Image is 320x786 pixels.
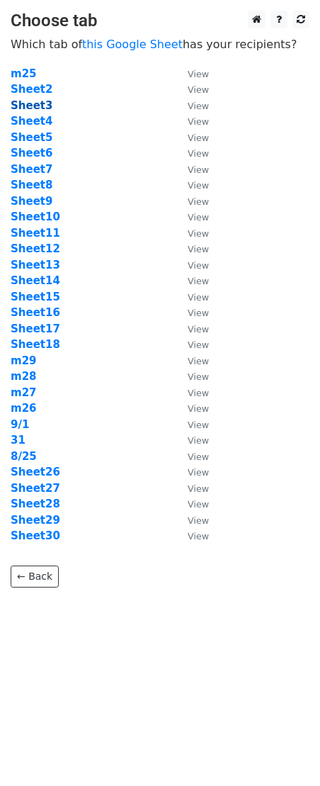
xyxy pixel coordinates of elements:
[188,324,209,335] small: View
[173,514,209,527] a: View
[188,467,209,478] small: View
[11,370,37,383] a: m28
[11,99,52,112] a: Sheet3
[173,242,209,255] a: View
[11,338,60,351] a: Sheet18
[11,402,37,415] a: m26
[173,529,209,542] a: View
[82,38,183,51] a: this Google Sheet
[11,242,60,255] a: Sheet12
[11,115,52,128] a: Sheet4
[173,274,209,287] a: View
[173,147,209,159] a: View
[11,386,37,399] a: m27
[11,274,60,287] a: Sheet14
[11,131,52,144] a: Sheet5
[173,466,209,478] a: View
[11,418,29,431] a: 9/1
[11,83,52,96] a: Sheet2
[188,276,209,286] small: View
[11,163,52,176] a: Sheet7
[173,227,209,240] a: View
[11,37,309,52] p: Which tab of has your recipients?
[11,498,60,510] a: Sheet28
[188,196,209,207] small: View
[11,450,37,463] a: 8/25
[173,354,209,367] a: View
[11,566,59,588] a: ← Back
[249,718,320,786] iframe: Chat Widget
[173,338,209,351] a: View
[188,69,209,79] small: View
[173,210,209,223] a: View
[11,179,52,191] a: Sheet8
[11,227,60,240] a: Sheet11
[188,356,209,366] small: View
[11,482,60,495] a: Sheet27
[11,67,37,80] a: m25
[188,435,209,446] small: View
[188,101,209,111] small: View
[188,212,209,223] small: View
[173,131,209,144] a: View
[188,499,209,510] small: View
[188,292,209,303] small: View
[173,179,209,191] a: View
[11,322,60,335] a: Sheet17
[173,163,209,176] a: View
[188,133,209,143] small: View
[188,388,209,398] small: View
[11,259,60,271] a: Sheet13
[173,402,209,415] a: View
[188,260,209,271] small: View
[188,403,209,414] small: View
[11,529,60,542] strong: Sheet30
[188,180,209,191] small: View
[11,291,60,303] a: Sheet15
[11,306,60,319] strong: Sheet16
[11,147,52,159] a: Sheet6
[173,115,209,128] a: View
[173,83,209,96] a: View
[11,195,52,208] a: Sheet9
[188,308,209,318] small: View
[188,531,209,541] small: View
[11,434,25,447] strong: 31
[188,164,209,175] small: View
[188,244,209,254] small: View
[11,514,60,527] a: Sheet29
[188,420,209,430] small: View
[188,483,209,494] small: View
[173,370,209,383] a: View
[11,210,60,223] a: Sheet10
[188,84,209,95] small: View
[173,99,209,112] a: View
[173,386,209,399] a: View
[11,354,37,367] a: m29
[188,148,209,159] small: View
[173,291,209,303] a: View
[173,259,209,271] a: View
[11,466,60,478] strong: Sheet26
